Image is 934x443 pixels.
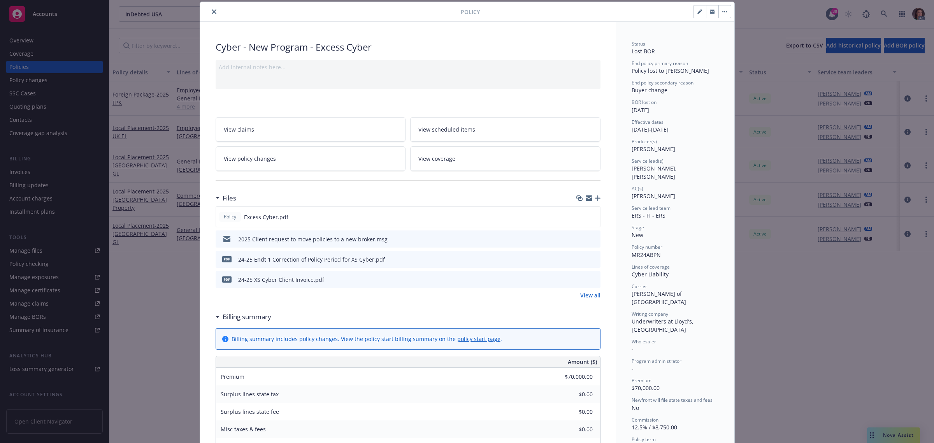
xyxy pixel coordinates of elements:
a: View coverage [410,146,600,171]
div: Add internal notes here... [219,63,597,71]
span: [PERSON_NAME] [632,192,675,200]
a: View all [580,291,600,299]
span: Policy number [632,244,662,250]
a: View claims [216,117,406,142]
span: Amount ($) [568,358,597,366]
span: View scheduled items [418,125,475,134]
span: Misc taxes & fees [221,425,266,433]
input: 0.00 [547,389,597,400]
span: Surplus lines state tax [221,390,279,398]
button: download file [578,213,584,221]
div: Cyber - New Program - Excess Cyber [216,40,600,54]
input: 0.00 [547,371,597,383]
span: - [632,365,634,372]
span: ERS - FI - ERS [632,212,665,219]
span: pdf [222,276,232,282]
span: Service lead(s) [632,158,664,164]
span: Surplus lines state fee [221,408,279,415]
span: - [632,345,634,353]
span: Policy [461,8,480,16]
button: preview file [590,235,597,243]
span: Stage [632,224,644,231]
div: Billing summary includes policy changes. View the policy start billing summary on the . [232,335,502,343]
span: Policy term [632,436,656,443]
span: End policy secondary reason [632,79,693,86]
div: 24-25 XS Cyber Client Invoice.pdf [238,276,324,284]
span: Premium [632,377,651,384]
div: Billing summary [216,312,271,322]
input: 0.00 [547,406,597,418]
h3: Files [223,193,236,203]
span: Policy lost to [PERSON_NAME] [632,67,709,74]
span: $70,000.00 [632,384,660,392]
span: Carrier [632,283,647,290]
span: [PERSON_NAME] [632,145,675,153]
input: 0.00 [547,424,597,435]
span: [PERSON_NAME], [PERSON_NAME] [632,165,678,180]
span: MR24ABPN [632,251,661,258]
span: Writing company [632,311,668,317]
button: download file [578,235,584,243]
span: Buyer change [632,86,667,94]
div: 2025 Client request to move policies to a new broker.msg [238,235,388,243]
span: Newfront will file state taxes and fees [632,397,713,403]
div: 24-25 Endt 1 Correction of Policy Period for XS Cyber.pdf [238,255,385,264]
a: policy start page [457,335,500,343]
div: [DATE] - [DATE] [632,119,719,134]
a: View policy changes [216,146,406,171]
button: download file [578,255,584,264]
span: Effective dates [632,119,664,125]
span: End policy primary reason [632,60,688,67]
span: Status [632,40,645,47]
button: preview file [590,255,597,264]
span: AC(s) [632,185,643,192]
button: download file [578,276,584,284]
span: Excess Cyber.pdf [244,213,288,221]
span: Lost BOR [632,47,655,55]
span: 12.5% / $8,750.00 [632,424,677,431]
span: Wholesaler [632,338,656,345]
span: Underwriters at Lloyd's, [GEOGRAPHIC_DATA] [632,318,695,333]
span: Service lead team [632,205,671,211]
span: View coverage [418,155,455,163]
div: Files [216,193,236,203]
span: pdf [222,256,232,262]
span: No [632,404,639,411]
span: Policy [222,213,238,220]
span: Program administrator [632,358,681,364]
a: View scheduled items [410,117,600,142]
span: [DATE] [632,106,649,114]
span: View policy changes [224,155,276,163]
button: preview file [590,276,597,284]
h3: Billing summary [223,312,271,322]
span: [PERSON_NAME] of [GEOGRAPHIC_DATA] [632,290,686,306]
div: Cyber Liability [632,270,719,278]
span: View claims [224,125,254,134]
span: Commission [632,417,658,423]
span: New [632,231,643,239]
span: Producer(s) [632,138,657,145]
button: close [209,7,219,16]
span: BOR lost on [632,99,657,105]
span: Premium [221,373,244,380]
span: Lines of coverage [632,264,670,270]
button: preview file [590,213,597,221]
